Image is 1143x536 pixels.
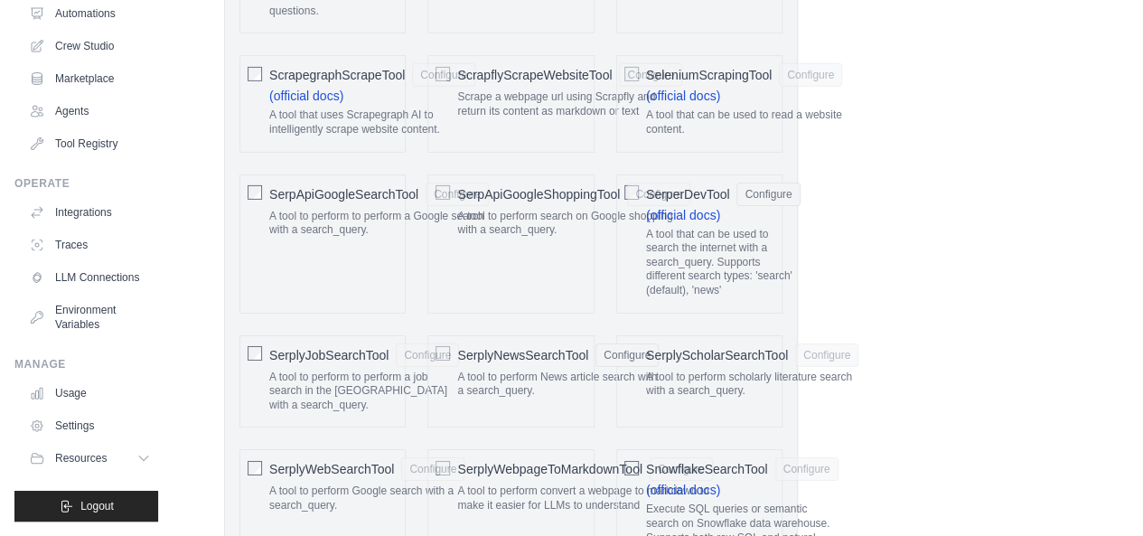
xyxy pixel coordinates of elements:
[457,346,588,364] span: SerplyNewsSearchTool
[269,460,394,478] span: SerplyWebSearchTool
[269,66,405,84] span: ScrapegraphScrapeTool
[14,176,158,191] div: Operate
[269,108,475,136] p: A tool that uses Scrapegraph AI to intelligently scrape website content.
[627,183,690,206] button: SerpApiGoogleShoppingTool A tool to perform search on Google shopping with a search_query.
[22,129,158,158] a: Tool Registry
[619,63,682,87] button: ScrapflyScrapeWebsiteTool Scrape a webpage url using Scrapfly and return its content as markdown ...
[55,451,107,465] span: Resources
[646,66,772,84] span: SeleniumScrapingTool
[269,210,489,238] p: A tool to perform to perform a Google search with a search_query.
[22,263,158,292] a: LLM Connections
[646,346,788,364] span: SerplyScholarSearchTool
[269,346,389,364] span: SerplyJobSearchTool
[22,296,158,339] a: Environment Variables
[80,499,114,513] span: Logout
[457,210,690,238] p: A tool to perform search on Google shopping with a search_query.
[457,371,659,399] p: A tool to perform News article search with a search_query.
[401,457,464,481] button: SerplyWebSearchTool A tool to perform Google search with a search_query.
[269,371,459,413] p: A tool to perform to perform a job search in the [GEOGRAPHIC_DATA] with a search_query.
[646,108,842,136] p: A tool that can be used to read a website content.
[22,379,158,408] a: Usage
[22,444,158,473] button: Resources
[736,183,800,206] button: SerperDevTool (official docs) A tool that can be used to search the internet with a search_query....
[457,90,682,118] p: Scrape a webpage url using Scrapfly and return its content as markdown or text
[779,63,842,87] button: SeleniumScrapingTool (official docs) A tool that can be used to read a website content.
[457,460,642,478] span: SerplyWebpageToMarkdownTool
[22,64,158,93] a: Marketplace
[22,411,158,440] a: Settings
[457,66,612,84] span: ScrapflyScrapeWebsiteTool
[14,491,158,522] button: Logout
[795,343,858,367] button: SerplyScholarSearchTool A tool to perform scholarly literature search with a search_query.
[457,185,620,203] span: SerpApiGoogleShoppingTool
[269,484,464,512] p: A tool to perform Google search with a search_query.
[412,63,475,87] button: ScrapegraphScrapeTool (official docs) A tool that uses Scrapegraph AI to intelligently scrape web...
[457,484,712,512] p: A tool to perform convert a webpage to markdown to make it easier for LLMs to understand
[775,457,839,481] button: SnowflakeSearchTool (official docs) Execute SQL queries or semantic search on Snowflake data ware...
[646,185,730,203] span: SerperDevTool
[426,183,489,206] button: SerpApiGoogleSearchTool A tool to perform to perform a Google search with a search_query.
[646,208,720,222] a: (official docs)
[646,460,768,478] span: SnowflakeSearchTool
[14,357,158,371] div: Manage
[396,343,459,367] button: SerplyJobSearchTool A tool to perform to perform a job search in the [GEOGRAPHIC_DATA] with a sea...
[595,343,659,367] button: SerplyNewsSearchTool A tool to perform News article search with a search_query.
[22,230,158,259] a: Traces
[269,89,343,103] a: (official docs)
[22,198,158,227] a: Integrations
[646,371,858,399] p: A tool to perform scholarly literature search with a search_query.
[269,185,418,203] span: SerpApiGoogleSearchTool
[646,483,720,497] a: (official docs)
[646,228,801,298] p: A tool that can be used to search the internet with a search_query. Supports different search typ...
[646,89,720,103] a: (official docs)
[22,32,158,61] a: Crew Studio
[22,97,158,126] a: Agents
